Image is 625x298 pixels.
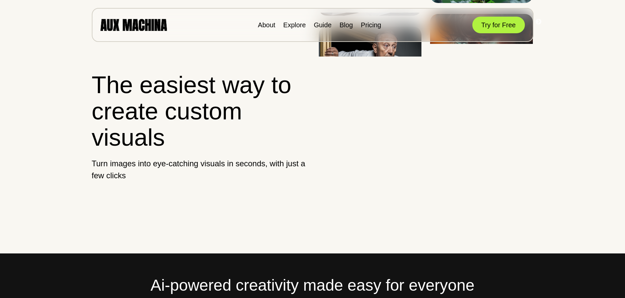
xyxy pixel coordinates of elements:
p: Turn images into eye-catching visuals in seconds, with just a few clicks [92,158,307,182]
a: Pricing [361,21,381,29]
a: Guide [314,21,331,29]
a: Blog [340,21,353,29]
a: About [258,21,275,29]
button: Try for Free [472,17,525,33]
h1: The easiest way to create custom visuals [92,72,307,151]
a: Explore [283,21,306,29]
h2: Ai-powered creativity made easy for everyone [92,273,534,297]
img: AUX MACHINA [100,19,167,31]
